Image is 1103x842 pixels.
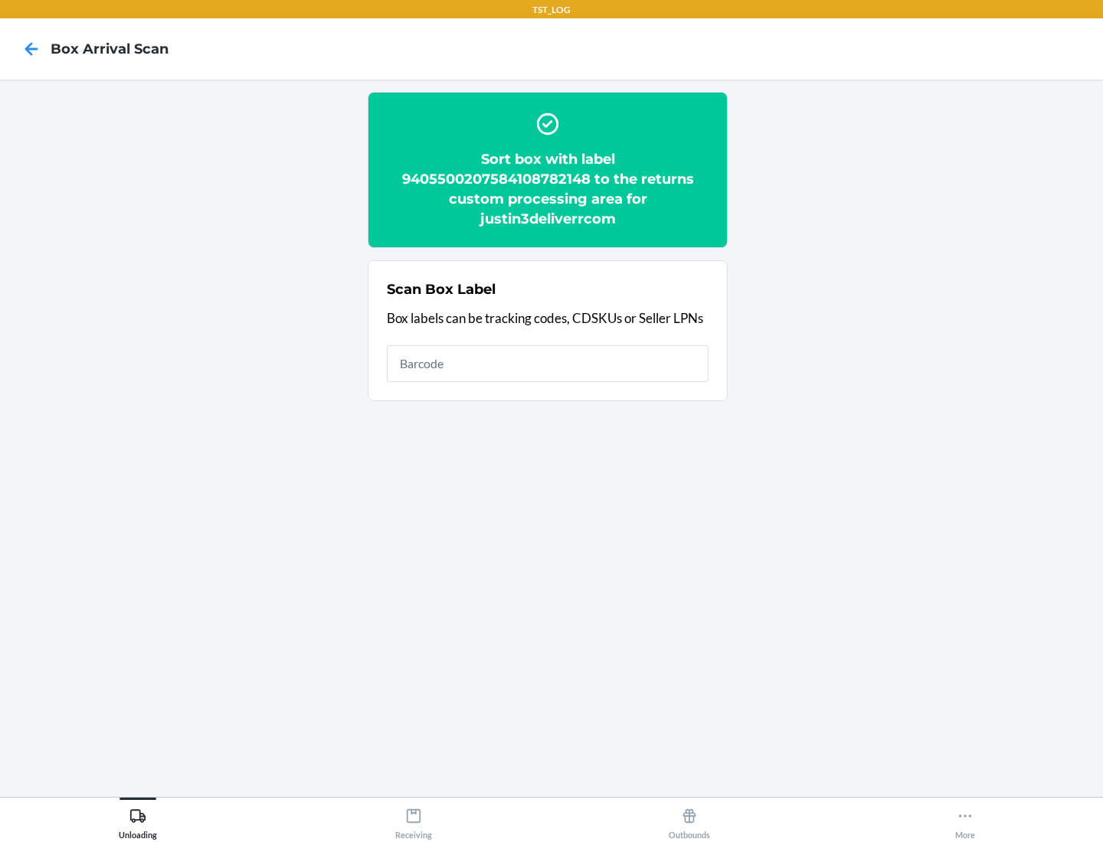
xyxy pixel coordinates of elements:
[119,801,157,840] div: Unloading
[276,798,551,840] button: Receiving
[387,149,709,229] h2: Sort box with label 9405500207584108782148 to the returns custom processing area for justin3deliv...
[827,798,1103,840] button: More
[955,801,975,840] div: More
[395,801,432,840] div: Receiving
[387,345,709,382] input: Barcode
[387,308,709,328] p: Box labels can be tracking codes, CDSKUs or Seller LPNs
[532,3,571,17] p: TST_LOG
[51,39,169,59] h4: Box Arrival Scan
[551,798,827,840] button: Outbounds
[669,801,710,840] div: Outbounds
[387,279,496,299] h2: Scan Box Label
